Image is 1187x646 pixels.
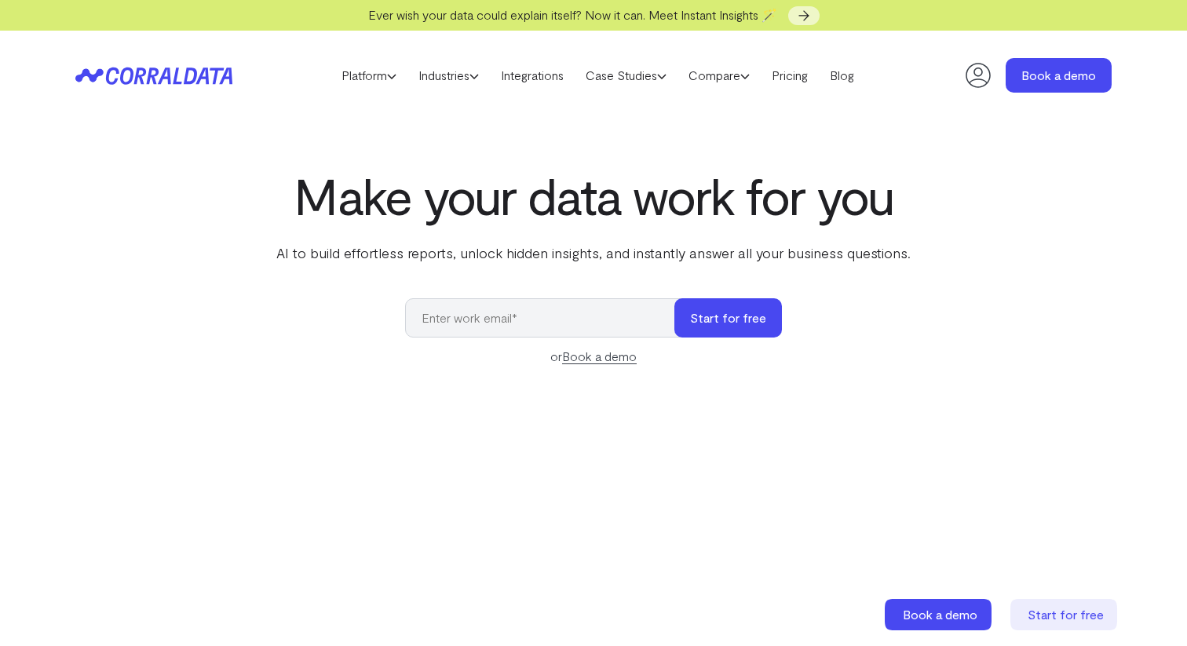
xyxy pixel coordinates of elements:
a: Integrations [490,64,575,87]
a: Blog [819,64,865,87]
p: AI to build effortless reports, unlock hidden insights, and instantly answer all your business qu... [273,243,914,263]
span: Start for free [1028,607,1104,622]
a: Book a demo [885,599,995,630]
a: Industries [407,64,490,87]
a: Book a demo [562,349,637,364]
span: Book a demo [903,607,977,622]
a: Pricing [761,64,819,87]
a: Case Studies [575,64,678,87]
a: Compare [678,64,761,87]
input: Enter work email* [405,298,690,338]
a: Platform [331,64,407,87]
h1: Make your data work for you [273,167,914,224]
a: Book a demo [1006,58,1112,93]
div: or [405,347,782,366]
button: Start for free [674,298,782,338]
span: Ever wish your data could explain itself? Now it can. Meet Instant Insights 🪄 [368,7,777,22]
a: Start for free [1010,599,1120,630]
